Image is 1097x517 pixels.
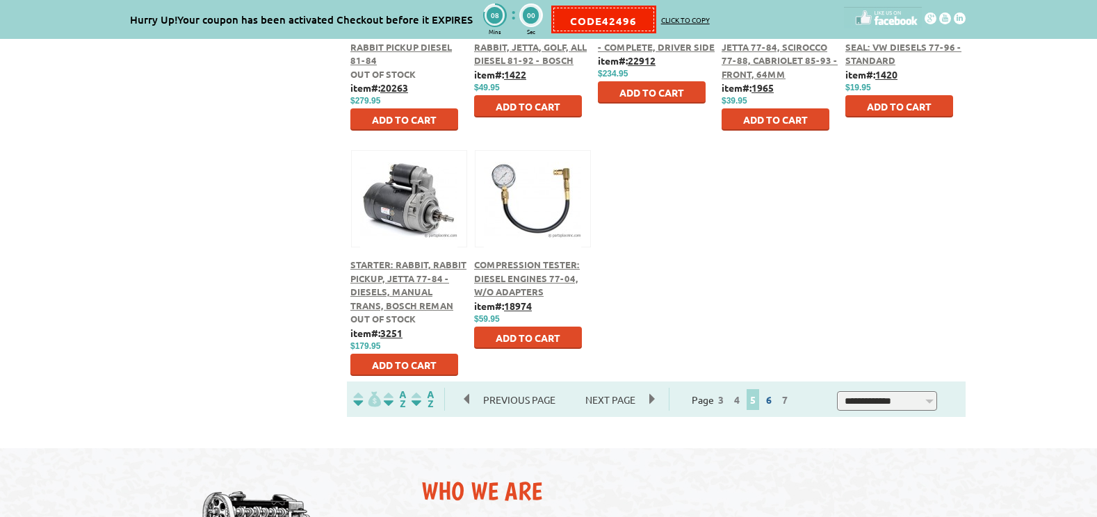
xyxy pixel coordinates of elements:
[474,258,580,297] a: Compression Tester: Diesel engines 77-04, w/o Adapters
[350,27,452,66] a: Exhaust System: Rabbit Pickup Diesel 81-84
[519,27,543,35] div: Sec
[350,327,403,339] b: item#:
[350,341,380,351] span: $179.95
[496,331,560,344] span: Add to Cart
[571,389,649,410] span: Next Page
[474,95,582,117] button: Add to Cart
[380,327,403,339] u: 3251
[722,27,838,80] a: Wheel Bearing: Rabbit, Jetta 77-84, Scirocco 77-88, Cabriolet 85-93 - Front, 64mm
[844,7,922,28] img: facebook-custom.png
[875,68,897,81] u: 1420
[722,96,747,106] span: $39.95
[571,393,649,406] a: Next Page
[845,95,953,117] button: Add to Cart
[381,391,409,407] img: Sort by Headline
[504,299,532,312] u: 18974
[731,393,743,406] a: 4
[553,8,654,31] div: CODE42496
[130,12,473,28] div: Hurry Up!Your coupon has been activated Checkout before it EXPIRES
[464,393,571,406] a: Previous Page
[845,68,897,81] b: item#:
[619,86,684,99] span: Add to Cart
[654,15,710,25] p: Click to copy
[598,81,706,104] button: Add to Cart
[474,83,500,92] span: $49.95
[669,388,815,411] div: Page
[743,113,808,126] span: Add to Cart
[779,393,791,406] a: 7
[372,359,437,371] span: Add to Cart
[496,100,560,113] span: Add to Cart
[474,314,500,324] span: $59.95
[867,100,932,113] span: Add to Cart
[409,391,437,407] img: Sort by Sales Rank
[350,81,408,94] b: item#:
[483,27,507,35] div: Mins
[763,393,775,406] a: 6
[845,83,871,92] span: $19.95
[521,5,542,26] div: 00
[350,108,458,131] button: Add to Cart
[350,68,416,80] span: Out of stock
[474,299,532,312] b: item#:
[628,54,656,67] u: 22912
[474,27,587,66] a: Injector Nozzle: Rabbit, Jetta, Golf, All Diesel 81-92 - Bosch
[350,313,416,325] span: Out of stock
[350,258,466,311] a: Starter: Rabbit, Rabbit Pickup, Jetta 77-84 - Diesels, Manual Trans, Bosch Reman
[485,5,505,26] div: 08
[350,354,458,376] button: Add to Cart
[598,69,628,79] span: $234.95
[751,81,774,94] u: 1965
[469,389,569,410] span: Previous Page
[372,113,437,126] span: Add to Cart
[747,389,759,410] span: 5
[380,81,408,94] u: 20263
[350,96,380,106] span: $279.95
[598,54,656,67] b: item#:
[722,81,774,94] b: item#:
[421,476,952,506] h2: Who We Are
[715,393,727,406] a: 3
[722,108,829,131] button: Add to Cart
[845,27,961,66] a: Injection Pump Front Seal: VW Diesels 77-96 - Standard
[504,68,526,81] u: 1422
[474,327,582,349] button: Add to Cart
[598,27,715,53] a: Floor Pan: Rabbit 75-84 - Complete, Driver Side
[474,68,526,81] b: item#:
[353,391,381,407] img: filterpricelow.svg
